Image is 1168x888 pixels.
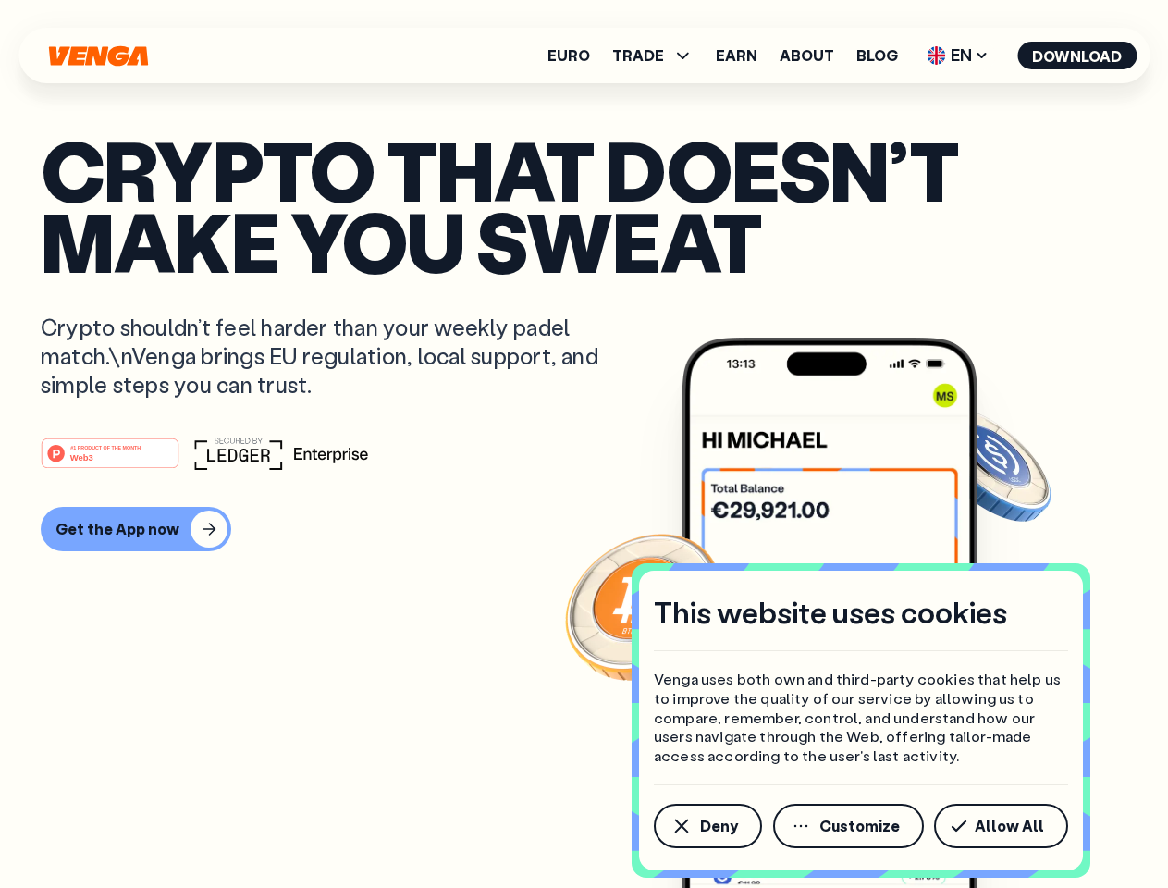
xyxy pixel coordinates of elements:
button: Allow All [934,804,1068,848]
img: Bitcoin [561,523,728,689]
span: Deny [700,819,738,833]
a: Blog [856,48,898,63]
span: Customize [819,819,900,833]
div: Get the App now [55,520,179,538]
a: About [780,48,834,63]
span: Allow All [975,819,1044,833]
span: TRADE [612,44,694,67]
a: #1 PRODUCT OF THE MONTHWeb3 [41,449,179,473]
a: Get the App now [41,507,1127,551]
p: Venga uses both own and third-party cookies that help us to improve the quality of our service by... [654,670,1068,766]
button: Get the App now [41,507,231,551]
button: Customize [773,804,924,848]
span: EN [920,41,995,70]
button: Deny [654,804,762,848]
tspan: #1 PRODUCT OF THE MONTH [70,444,141,450]
p: Crypto that doesn’t make you sweat [41,134,1127,276]
button: Download [1017,42,1137,69]
tspan: Web3 [70,451,93,462]
a: Earn [716,48,757,63]
img: flag-uk [927,46,945,65]
p: Crypto shouldn’t feel harder than your weekly padel match.\nVenga brings EU regulation, local sup... [41,313,625,400]
span: TRADE [612,48,664,63]
img: USDC coin [922,398,1055,531]
h4: This website uses cookies [654,593,1007,632]
a: Euro [547,48,590,63]
svg: Home [46,45,150,67]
